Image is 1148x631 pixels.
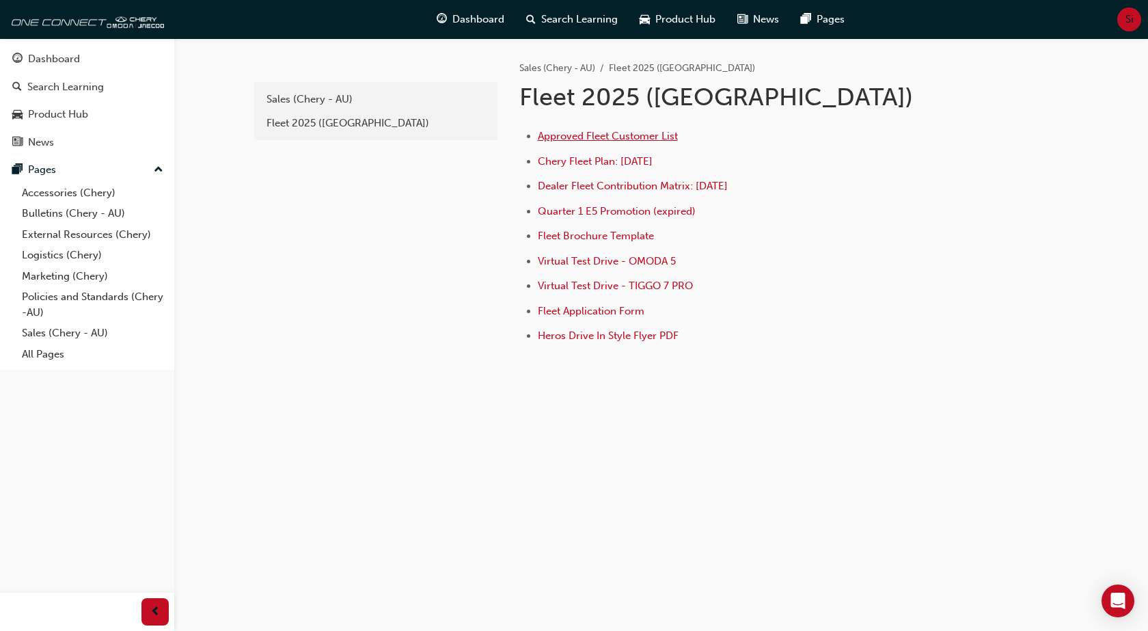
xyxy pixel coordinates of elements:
[27,79,104,95] div: Search Learning
[16,203,169,224] a: Bulletins (Chery - AU)
[260,88,492,111] a: Sales (Chery - AU)
[7,5,164,33] img: oneconnect
[5,157,169,183] button: Pages
[753,12,779,27] span: News
[538,330,679,342] a: Heros Drive In Style Flyer PDF
[5,75,169,100] a: Search Learning
[260,111,492,135] a: Fleet 2025 ([GEOGRAPHIC_DATA])
[154,161,163,179] span: up-icon
[5,44,169,157] button: DashboardSearch LearningProduct HubNews
[538,180,728,192] a: Dealer Fleet Contribution Matrix: [DATE]
[526,11,536,28] span: search-icon
[538,230,654,242] a: Fleet Brochure Template
[790,5,856,33] a: pages-iconPages
[538,205,696,217] a: Quarter 1 E5 Promotion (expired)
[609,61,755,77] li: Fleet 2025 ([GEOGRAPHIC_DATA])
[28,107,88,122] div: Product Hub
[629,5,726,33] a: car-iconProduct Hub
[538,305,644,317] a: Fleet Application Form
[5,46,169,72] a: Dashboard
[28,135,54,150] div: News
[266,116,485,131] div: Fleet 2025 ([GEOGRAPHIC_DATA])
[16,183,169,204] a: Accessories (Chery)
[817,12,845,27] span: Pages
[12,164,23,176] span: pages-icon
[519,82,968,112] h1: Fleet 2025 ([GEOGRAPHIC_DATA])
[16,224,169,245] a: External Resources (Chery)
[737,11,748,28] span: news-icon
[1102,585,1134,617] div: Open Intercom Messenger
[266,92,485,107] div: Sales (Chery - AU)
[538,255,676,267] a: Virtual Test Drive - OMODA 5
[5,102,169,127] a: Product Hub
[538,280,693,292] a: Virtual Test Drive - TIGGO 7 PRO
[16,266,169,287] a: Marketing (Chery)
[437,11,447,28] span: guage-icon
[16,323,169,344] a: Sales (Chery - AU)
[28,51,80,67] div: Dashboard
[426,5,515,33] a: guage-iconDashboard
[12,109,23,121] span: car-icon
[452,12,504,27] span: Dashboard
[12,81,22,94] span: search-icon
[1125,12,1134,27] span: Si
[16,245,169,266] a: Logistics (Chery)
[150,604,161,621] span: prev-icon
[655,12,715,27] span: Product Hub
[801,11,811,28] span: pages-icon
[726,5,790,33] a: news-iconNews
[538,155,653,167] a: Chery Fleet Plan: [DATE]
[640,11,650,28] span: car-icon
[541,12,618,27] span: Search Learning
[28,162,56,178] div: Pages
[538,130,678,142] a: Approved Fleet Customer List
[519,62,595,74] a: Sales (Chery - AU)
[12,137,23,149] span: news-icon
[1117,8,1141,31] button: Si
[12,53,23,66] span: guage-icon
[16,344,169,365] a: All Pages
[16,286,169,323] a: Policies and Standards (Chery -AU)
[515,5,629,33] a: search-iconSearch Learning
[5,130,169,155] a: News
